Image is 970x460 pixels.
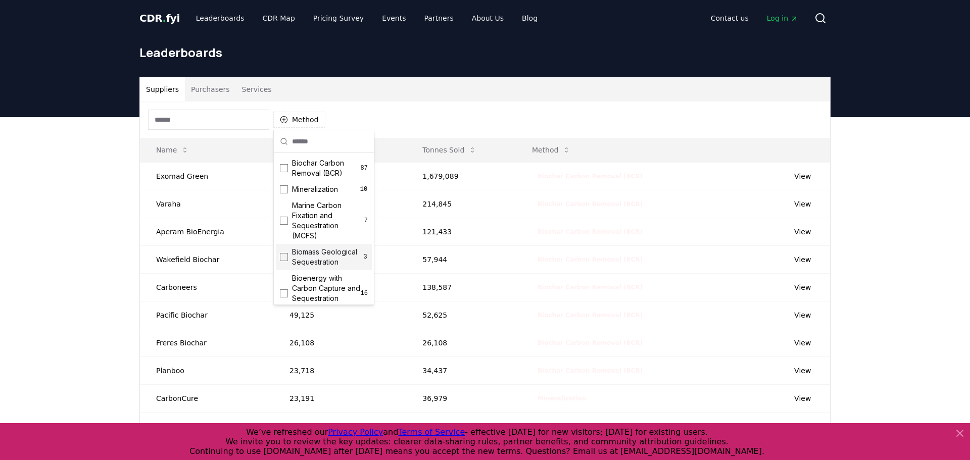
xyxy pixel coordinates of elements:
button: Services [236,77,278,101]
span: Log in [767,13,798,23]
td: 34,437 [406,356,516,384]
td: Planboo [140,356,273,384]
td: 49,125 [273,301,406,329]
a: Partners [416,9,462,27]
span: 16 [361,289,368,297]
td: 214,845 [406,190,516,218]
h1: Leaderboards [139,44,831,61]
span: Mineralization [292,184,338,194]
div: Biochar Carbon Removal (BCR) [532,365,648,376]
div: Biochar Carbon Removal (BCR) [532,226,648,237]
a: CDR.fyi [139,11,180,25]
td: 36,979 [406,384,516,412]
td: 1,679,089 [406,162,516,190]
td: 52,625 [406,301,516,329]
td: 57,944 [406,245,516,273]
a: About Us [464,9,512,27]
a: CDR Map [255,9,303,27]
span: Biomass Geological Sequestration [292,247,363,267]
td: 121,433 [406,218,516,245]
a: Contact us [703,9,757,27]
a: View [794,310,811,320]
a: View [794,199,811,209]
div: Biochar Carbon Removal (BCR) [532,310,648,321]
td: Aperam BioEnergia [140,218,273,245]
button: Suppliers [140,77,185,101]
a: Blog [514,9,546,27]
td: Pacific Biochar [140,301,273,329]
button: Name [148,140,197,160]
span: . [163,12,166,24]
button: Purchasers [185,77,236,101]
a: View [794,282,811,292]
td: Running Tide | Inactive [140,412,273,440]
a: Leaderboards [188,9,253,27]
a: Log in [759,9,806,27]
td: 23,718 [273,356,406,384]
a: View [794,421,811,431]
td: 26,108 [273,329,406,356]
div: Biochar Carbon Removal (BCR) [532,282,648,293]
nav: Main [188,9,546,27]
span: 10 [360,185,368,193]
div: Biochar Carbon Removal (BCR) [532,198,648,210]
td: Carboneers [140,273,273,301]
span: Marine Carbon Fixation and Sequestration (MCFS) [292,200,364,241]
a: Pricing Survey [305,9,372,27]
button: Method [273,112,325,128]
div: Biochar Carbon Removal (BCR) [532,337,648,348]
td: 138,587 [406,273,516,301]
a: View [794,254,811,265]
td: CarbonCure [140,384,273,412]
span: 7 [364,217,368,225]
span: 3 [363,253,368,261]
button: Method [524,140,579,160]
span: 87 [361,164,368,172]
a: View [794,338,811,348]
div: Biochar Carbon Removal (BCR) [532,254,648,265]
a: View [794,393,811,403]
span: Biochar Carbon Removal (BCR) [292,158,361,178]
a: View [794,171,811,181]
a: View [794,366,811,376]
td: Exomad Green [140,162,273,190]
td: 28,202 [406,412,516,440]
td: Varaha [140,190,273,218]
td: Freres Biochar [140,329,273,356]
div: Marine Carbon Fixation and Sequestration (MCFS) [532,421,715,432]
td: 26,108 [406,329,516,356]
span: CDR fyi [139,12,180,24]
button: Tonnes Sold [414,140,484,160]
a: View [794,227,811,237]
span: Bioenergy with Carbon Capture and Sequestration (BECCS) [292,273,361,314]
td: 23,191 [273,384,406,412]
td: Wakefield Biochar [140,245,273,273]
td: 22,780 [273,412,406,440]
div: Biochar Carbon Removal (BCR) [532,171,648,182]
a: Events [374,9,414,27]
div: Mineralization [532,393,592,404]
nav: Main [703,9,806,27]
